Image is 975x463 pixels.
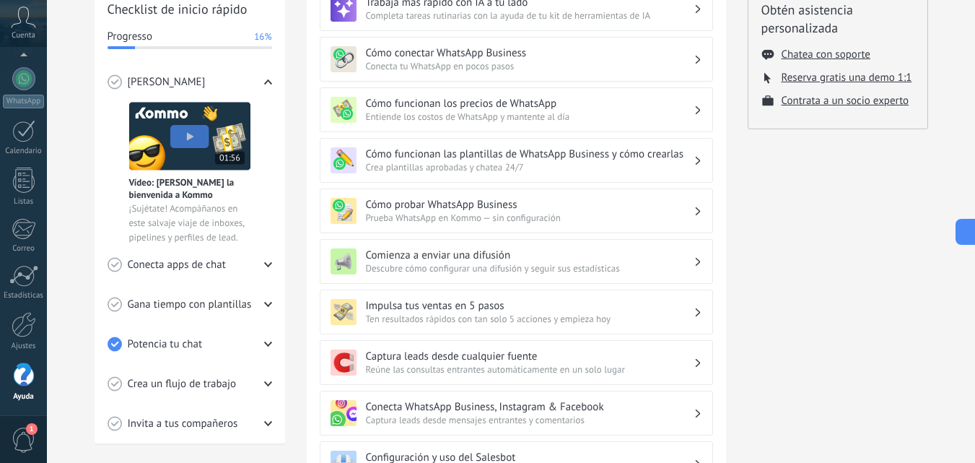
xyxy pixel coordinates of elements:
div: Estadísticas [3,291,45,300]
h3: Cómo funcionan los precios de WhatsApp [366,97,694,111]
span: Cuenta [12,31,35,40]
div: Calendario [3,147,45,156]
span: Progresso [108,30,152,44]
div: Ajustes [3,342,45,351]
span: 16% [254,30,271,44]
span: 1 [26,423,38,435]
button: Reserva gratis una demo 1:1 [782,71,912,85]
span: Gana tiempo con plantillas [128,298,252,312]
span: [PERSON_NAME] [128,75,206,90]
h3: Cómo probar WhatsApp Business [366,198,694,212]
span: Potencia tu chat [128,337,203,352]
span: Crea plantillas aprobadas y chatea 24/7 [366,161,694,173]
span: Reúne las consultas entrantes automáticamente en un solo lugar [366,363,694,376]
h2: Obtén asistencia personalizada [761,1,914,37]
span: Entiende los costos de WhatsApp y mantente al día [366,111,694,123]
img: Meet video [129,102,250,170]
h3: Cómo funcionan las plantillas de WhatsApp Business y cómo crearlas [366,147,694,161]
span: Completa tareas rutinarias con la ayuda de tu kit de herramientas de IA [366,9,694,22]
span: Invita a tus compañeros [128,417,238,431]
div: Correo [3,244,45,254]
div: Listas [3,197,45,207]
h3: Impulsa tus ventas en 5 pasos [366,299,694,313]
button: Chatea con soporte [782,48,870,61]
span: Prueba WhatsApp en Kommo — sin configuración [366,212,694,224]
span: Ten resultados rápidos con tan solo 5 acciones y empieza hoy [366,313,694,325]
span: Crea un flujo de trabajo [128,377,237,391]
span: Conecta tu WhatsApp en pocos pasos [366,60,694,72]
button: Contrata a un socio experto [782,94,909,108]
div: WhatsApp [3,95,44,108]
h3: Conecta WhatsApp Business, Instagram & Facebook [366,400,694,414]
div: Ayuda [3,392,45,402]
h3: Captura leads desde cualquier fuente [366,350,694,363]
span: Conecta apps de chat [128,258,226,272]
span: Descubre cómo configurar una difusión y seguir sus estadísticas [366,262,694,274]
span: ¡Sujétate! Acompáñanos en este salvaje viaje de inboxes, pipelines y perfiles de lead. [129,202,250,245]
h3: Comienza a enviar una difusión [366,248,694,262]
h3: Cómo conectar WhatsApp Business [366,46,694,60]
span: Captura leads desde mensajes entrantes y comentarios [366,414,694,426]
span: Vídeo: [PERSON_NAME] la bienvenida a Kommo [129,176,250,201]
